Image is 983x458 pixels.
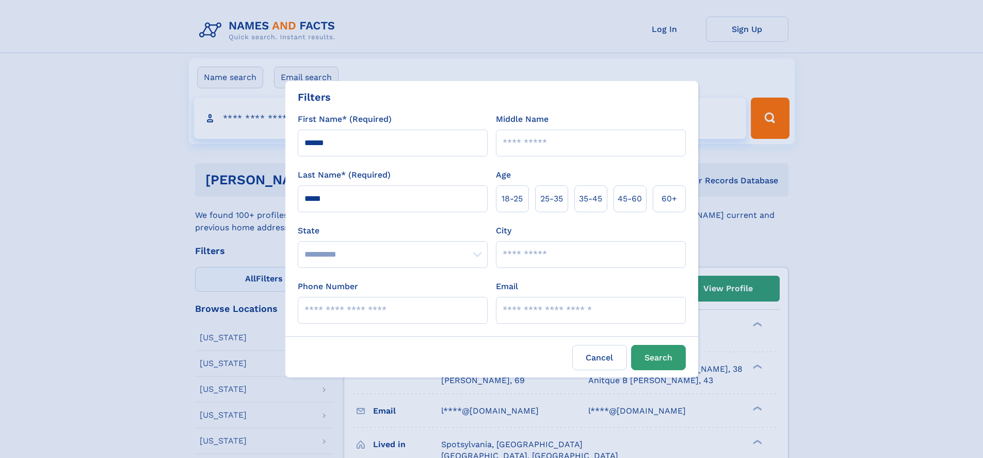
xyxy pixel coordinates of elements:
[572,345,627,370] label: Cancel
[502,193,523,205] span: 18‑25
[496,169,511,181] label: Age
[540,193,563,205] span: 25‑35
[496,225,511,237] label: City
[662,193,677,205] span: 60+
[631,345,686,370] button: Search
[496,113,549,125] label: Middle Name
[298,169,391,181] label: Last Name* (Required)
[298,225,488,237] label: State
[618,193,642,205] span: 45‑60
[298,113,392,125] label: First Name* (Required)
[496,280,518,293] label: Email
[579,193,602,205] span: 35‑45
[298,89,331,105] div: Filters
[298,280,358,293] label: Phone Number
